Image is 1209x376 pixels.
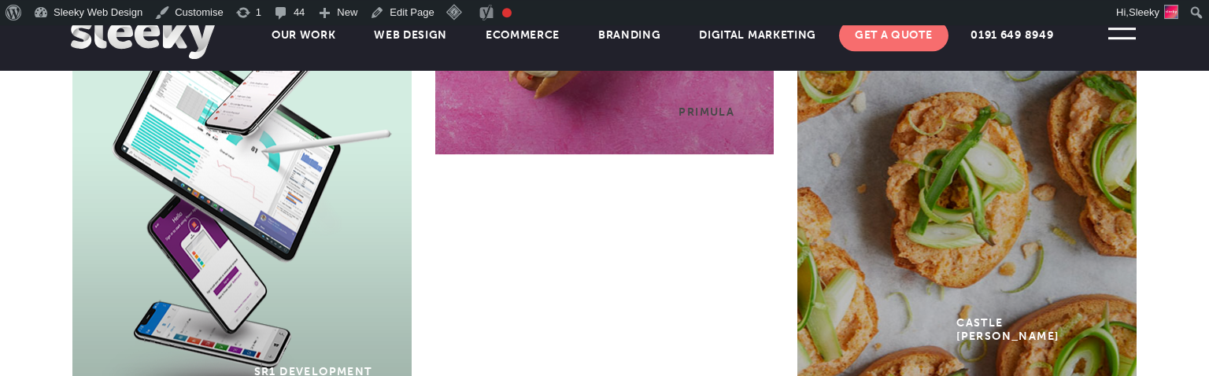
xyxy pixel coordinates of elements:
[71,12,214,59] img: Sleeky Web Design Newcastle
[358,20,463,51] a: Web Design
[955,20,1069,51] a: 0191 649 8949
[683,20,832,51] a: Digital Marketing
[1129,6,1159,18] span: Sleeky
[678,105,734,119] div: Primula
[839,20,948,51] a: Get A Quote
[470,20,575,51] a: Ecommerce
[1164,5,1178,19] img: sleeky-avatar.svg
[256,20,352,51] a: Our Work
[502,8,512,17] div: Focus keyphrase not set
[582,20,677,51] a: Branding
